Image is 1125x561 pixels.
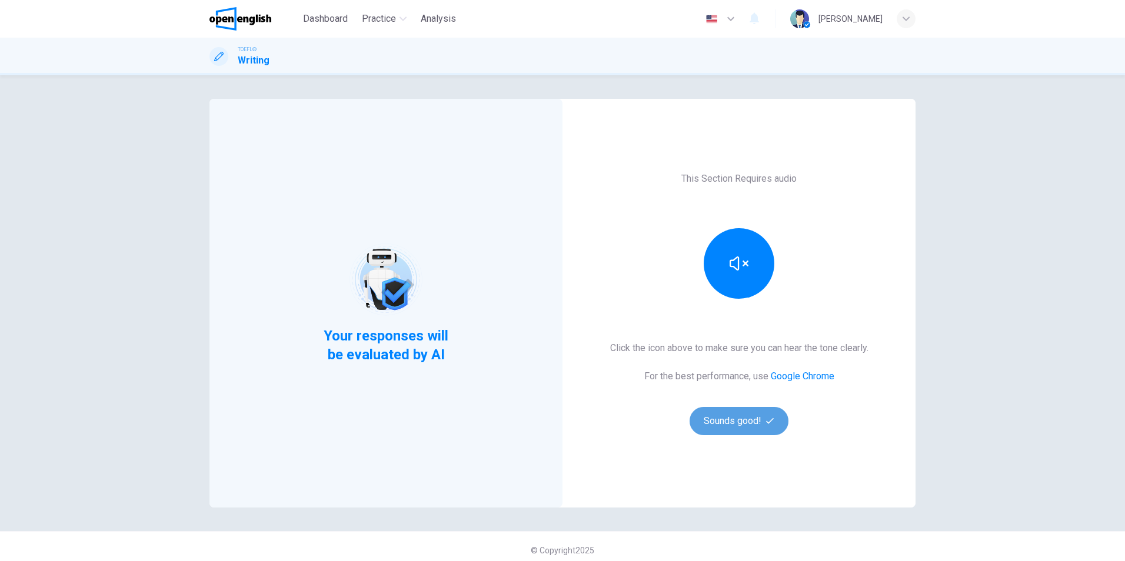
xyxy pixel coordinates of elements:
[690,407,788,435] button: Sounds good!
[790,9,809,28] img: Profile picture
[298,8,352,29] button: Dashboard
[348,242,423,317] img: robot icon
[315,326,458,364] span: Your responses will be evaluated by AI
[610,341,868,355] h6: Click the icon above to make sure you can hear the tone clearly.
[209,7,271,31] img: OpenEnglish logo
[421,12,456,26] span: Analysis
[362,12,396,26] span: Practice
[238,54,269,68] h1: Writing
[644,369,834,383] h6: For the best performance, use
[771,370,834,382] a: Google Chrome
[416,8,461,29] button: Analysis
[704,15,719,24] img: en
[303,12,348,26] span: Dashboard
[531,546,594,555] span: © Copyright 2025
[681,172,797,186] h6: This Section Requires audio
[818,12,883,26] div: [PERSON_NAME]
[357,8,411,29] button: Practice
[238,45,257,54] span: TOEFL®
[209,7,298,31] a: OpenEnglish logo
